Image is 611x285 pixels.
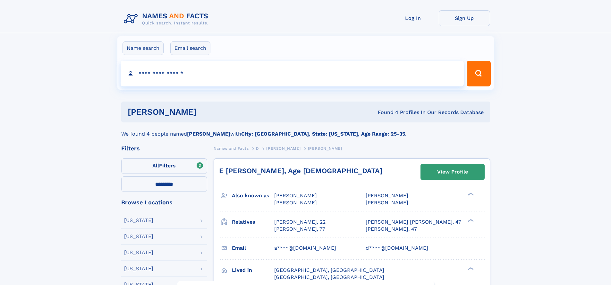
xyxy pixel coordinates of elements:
[214,144,249,152] a: Names and Facts
[170,41,210,55] label: Email search
[274,192,317,199] span: [PERSON_NAME]
[121,10,214,28] img: Logo Names and Facts
[366,192,408,199] span: [PERSON_NAME]
[232,265,274,276] h3: Lived in
[121,61,464,86] input: search input
[124,234,153,239] div: [US_STATE]
[274,218,326,226] a: [PERSON_NAME], 22
[366,226,417,233] a: [PERSON_NAME], 47
[466,218,474,222] div: ❯
[121,122,490,138] div: We found 4 people named with .
[152,163,159,169] span: All
[387,10,439,26] a: Log In
[467,61,490,86] button: Search Button
[121,146,207,151] div: Filters
[274,274,384,280] span: [GEOGRAPHIC_DATA], [GEOGRAPHIC_DATA]
[121,200,207,205] div: Browse Locations
[124,250,153,255] div: [US_STATE]
[241,131,405,137] b: City: [GEOGRAPHIC_DATA], State: [US_STATE], Age Range: 25-35
[366,218,461,226] a: [PERSON_NAME] [PERSON_NAME], 47
[219,167,382,175] a: E [PERSON_NAME], Age [DEMOGRAPHIC_DATA]
[466,266,474,271] div: ❯
[124,218,153,223] div: [US_STATE]
[274,200,317,206] span: [PERSON_NAME]
[121,158,207,174] label: Filters
[266,144,301,152] a: [PERSON_NAME]
[232,217,274,227] h3: Relatives
[274,226,325,233] a: [PERSON_NAME], 77
[421,164,484,180] a: View Profile
[256,146,259,151] span: D
[274,267,384,273] span: [GEOGRAPHIC_DATA], [GEOGRAPHIC_DATA]
[366,200,408,206] span: [PERSON_NAME]
[437,165,468,179] div: View Profile
[123,41,164,55] label: Name search
[439,10,490,26] a: Sign Up
[128,108,287,116] h1: [PERSON_NAME]
[266,146,301,151] span: [PERSON_NAME]
[232,243,274,254] h3: Email
[287,109,484,116] div: Found 4 Profiles In Our Records Database
[466,192,474,196] div: ❯
[124,266,153,271] div: [US_STATE]
[187,131,230,137] b: [PERSON_NAME]
[232,190,274,201] h3: Also known as
[256,144,259,152] a: D
[308,146,342,151] span: [PERSON_NAME]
